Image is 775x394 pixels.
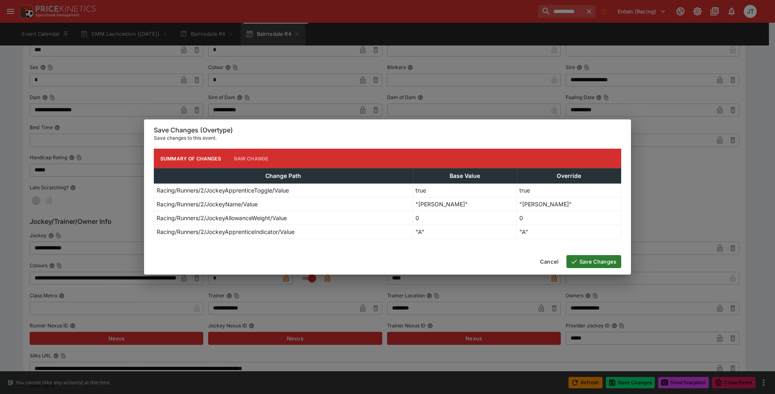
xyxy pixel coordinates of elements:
[154,149,228,168] button: Summary of Changes
[413,197,517,211] td: "[PERSON_NAME]"
[157,227,295,236] p: Racing/Runners/2/JockeyApprenticeIndicator/Value
[154,169,413,184] th: Change Path
[517,225,621,239] td: "A"
[228,149,275,168] button: Raw Change
[413,169,517,184] th: Base Value
[517,197,621,211] td: "[PERSON_NAME]"
[157,186,289,195] p: Racing/Runners/2/JockeyApprenticeToggle/Value
[154,126,621,134] h6: Save Changes (Overtype)
[157,214,287,222] p: Racing/Runners/2/JockeyAllowanceWeight/Value
[535,255,563,268] button: Cancel
[517,184,621,197] td: true
[157,200,258,208] p: Racing/Runners/2/JockeyName/Value
[413,225,517,239] td: "A"
[413,184,517,197] td: true
[517,211,621,225] td: 0
[517,169,621,184] th: Override
[413,211,517,225] td: 0
[566,255,621,268] button: Save Changes
[154,134,621,142] p: Save changes to this event.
